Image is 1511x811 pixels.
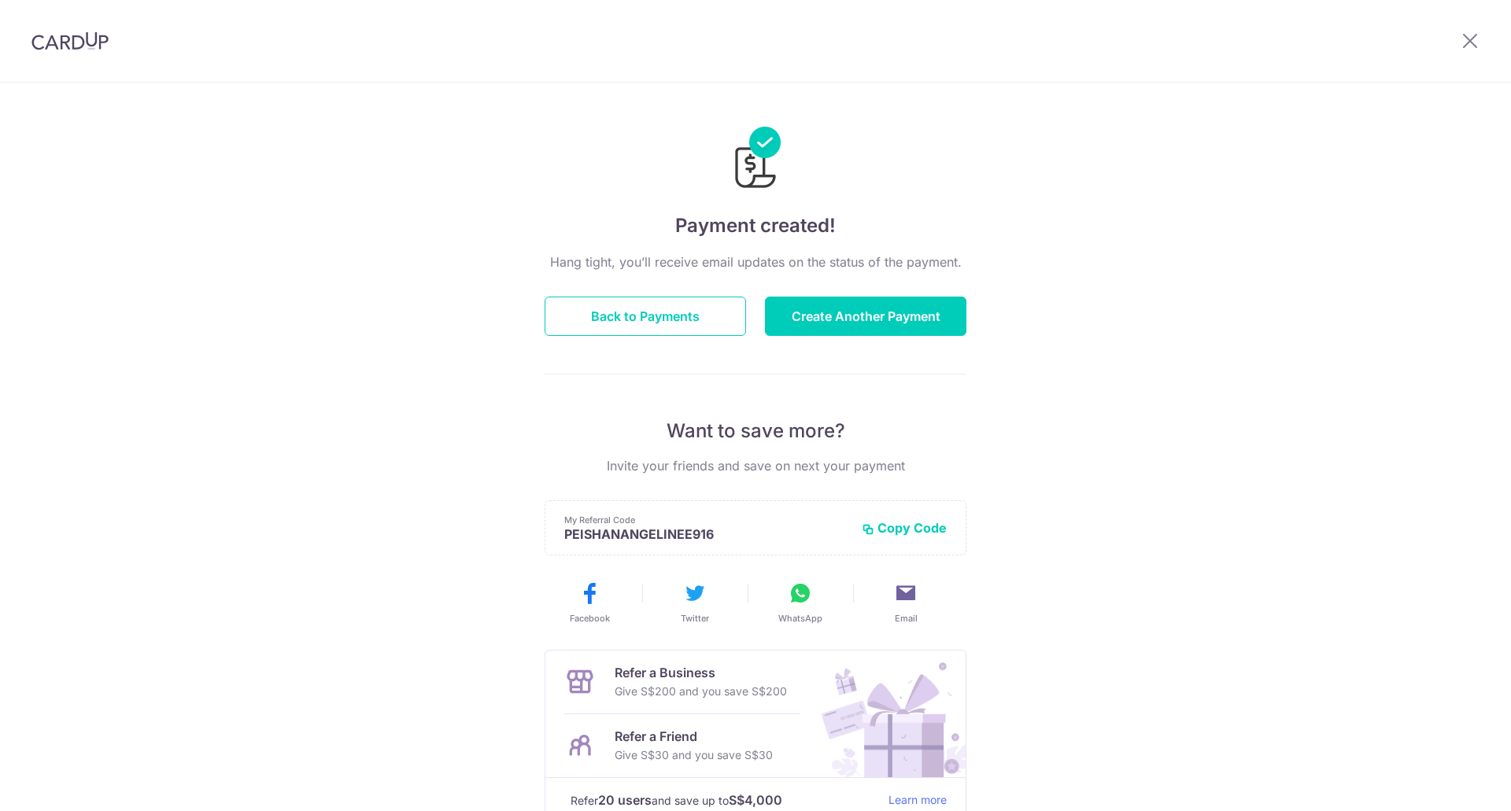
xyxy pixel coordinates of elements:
button: Facebook [543,581,636,625]
p: Give S$30 and you save S$30 [615,746,773,765]
p: Refer a Friend [615,727,773,746]
button: Create Another Payment [765,297,966,336]
button: Copy Code [862,520,947,536]
button: Twitter [648,581,741,625]
strong: 20 users [598,791,652,809]
button: Email [859,581,952,625]
p: Give S$200 and you save S$200 [615,682,787,701]
img: CardUp [31,31,109,50]
p: Hang tight, you’ll receive email updates on the status of the payment. [545,253,966,271]
p: Want to save more? [545,418,966,444]
p: Invite your friends and save on next your payment [545,456,966,475]
p: Refer a Business [615,663,787,682]
span: Email [895,612,918,625]
span: WhatsApp [778,612,822,625]
button: WhatsApp [754,581,847,625]
span: Twitter [681,612,709,625]
a: Learn more [888,791,947,810]
p: Refer and save up to [571,791,876,810]
span: Facebook [570,612,610,625]
p: My Referral Code [564,514,849,526]
h4: Payment created! [545,212,966,240]
strong: S$4,000 [729,791,782,809]
button: Back to Payments [545,297,746,336]
iframe: Opens a widget where you can find more information [1410,764,1495,803]
p: PEISHANANGELINEE916 [564,526,849,542]
img: Payments [730,127,781,193]
img: Refer [807,651,966,777]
